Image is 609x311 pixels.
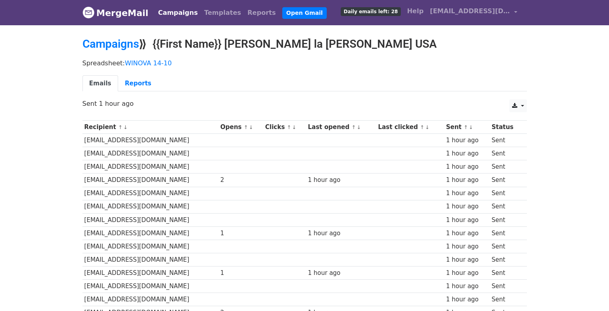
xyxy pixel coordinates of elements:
[446,189,488,198] div: 1 hour ago
[308,176,374,185] div: 1 hour ago
[308,269,374,278] div: 1 hour ago
[446,242,488,251] div: 1 hour ago
[125,59,172,67] a: WINOVA 14-10
[446,282,488,291] div: 1 hour ago
[464,124,468,130] a: ↑
[404,3,427,19] a: Help
[287,124,291,130] a: ↑
[82,240,219,253] td: [EMAIL_ADDRESS][DOMAIN_NAME]
[490,226,522,240] td: Sent
[82,59,527,67] p: Spreadsheet:
[490,240,522,253] td: Sent
[82,147,219,160] td: [EMAIL_ADDRESS][DOMAIN_NAME]
[490,267,522,280] td: Sent
[82,99,527,108] p: Sent 1 hour ago
[306,121,376,134] th: Last opened
[155,5,201,21] a: Campaigns
[201,5,244,21] a: Templates
[446,255,488,265] div: 1 hour ago
[420,124,424,130] a: ↑
[82,4,149,21] a: MergeMail
[82,280,219,293] td: [EMAIL_ADDRESS][DOMAIN_NAME]
[82,200,219,213] td: [EMAIL_ADDRESS][DOMAIN_NAME]
[376,121,444,134] th: Last clicked
[338,3,404,19] a: Daily emails left: 28
[469,124,473,130] a: ↓
[425,124,430,130] a: ↓
[446,216,488,225] div: 1 hour ago
[490,147,522,160] td: Sent
[490,187,522,200] td: Sent
[118,75,158,92] a: Reports
[446,229,488,238] div: 1 hour ago
[446,269,488,278] div: 1 hour ago
[490,121,522,134] th: Status
[490,280,522,293] td: Sent
[82,134,219,147] td: [EMAIL_ADDRESS][DOMAIN_NAME]
[427,3,521,22] a: [EMAIL_ADDRESS][DOMAIN_NAME]
[446,162,488,172] div: 1 hour ago
[82,187,219,200] td: [EMAIL_ADDRESS][DOMAIN_NAME]
[357,124,361,130] a: ↓
[82,121,219,134] th: Recipient
[82,37,139,50] a: Campaigns
[220,229,261,238] div: 1
[249,124,253,130] a: ↓
[82,253,219,267] td: [EMAIL_ADDRESS][DOMAIN_NAME]
[292,124,296,130] a: ↓
[446,295,488,304] div: 1 hour ago
[490,293,522,306] td: Sent
[490,253,522,267] td: Sent
[82,226,219,240] td: [EMAIL_ADDRESS][DOMAIN_NAME]
[244,5,279,21] a: Reports
[490,160,522,174] td: Sent
[341,7,400,16] span: Daily emails left: 28
[446,176,488,185] div: 1 hour ago
[82,267,219,280] td: [EMAIL_ADDRESS][DOMAIN_NAME]
[244,124,248,130] a: ↑
[446,149,488,158] div: 1 hour ago
[352,124,356,130] a: ↑
[220,269,261,278] div: 1
[490,213,522,226] td: Sent
[82,37,527,51] h2: ⟫ {{First Name}} [PERSON_NAME] la [PERSON_NAME] USA
[118,124,123,130] a: ↑
[263,121,306,134] th: Clicks
[82,75,118,92] a: Emails
[490,174,522,187] td: Sent
[218,121,263,134] th: Opens
[282,7,327,19] a: Open Gmail
[123,124,128,130] a: ↓
[82,213,219,226] td: [EMAIL_ADDRESS][DOMAIN_NAME]
[82,160,219,174] td: [EMAIL_ADDRESS][DOMAIN_NAME]
[444,121,490,134] th: Sent
[446,202,488,211] div: 1 hour ago
[308,229,374,238] div: 1 hour ago
[430,6,510,16] span: [EMAIL_ADDRESS][DOMAIN_NAME]
[82,293,219,306] td: [EMAIL_ADDRESS][DOMAIN_NAME]
[220,176,261,185] div: 2
[490,134,522,147] td: Sent
[446,136,488,145] div: 1 hour ago
[490,200,522,213] td: Sent
[82,6,94,18] img: MergeMail logo
[82,174,219,187] td: [EMAIL_ADDRESS][DOMAIN_NAME]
